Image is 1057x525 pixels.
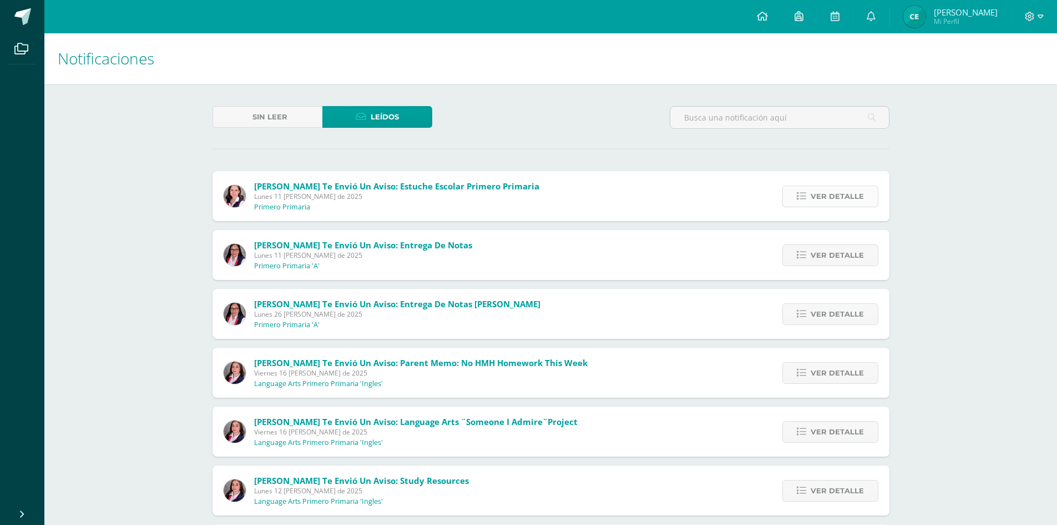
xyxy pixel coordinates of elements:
span: Lunes 26 [PERSON_NAME] de 2025 [254,309,540,319]
img: ef353081b966db44c16f5b0b40b680c1.png [224,303,246,325]
input: Busca una notificación aquí [670,107,889,128]
span: Ver detalle [811,363,864,383]
span: Lunes 12 [PERSON_NAME] de 2025 [254,486,469,496]
span: Ver detalle [811,481,864,501]
span: [PERSON_NAME] te envió un aviso: Entrega de Notas [254,239,472,251]
p: Primero Primaria 'A' [254,262,320,271]
p: Language Arts Primero Primaria 'Ingles' [254,497,383,506]
span: [PERSON_NAME] te envió un aviso: Parent Memo: No HMH Homework This Week [254,357,588,368]
p: Primero Primaria 'A' [254,321,320,329]
span: Ver detalle [811,186,864,207]
img: e9d829dd9d92e68323dfbb5d01f6e7e2.png [224,421,246,443]
span: Lunes 11 [PERSON_NAME] de 2025 [254,251,472,260]
span: Leídos [371,107,399,127]
span: Viernes 16 [PERSON_NAME] de 2025 [254,368,588,378]
p: Language Arts Primero Primaria 'Ingles' [254,438,383,447]
img: ef353081b966db44c16f5b0b40b680c1.png [224,244,246,266]
p: Language Arts Primero Primaria 'Ingles' [254,379,383,388]
img: db564559b3028395c01b783372eba226.png [903,6,925,28]
span: Ver detalle [811,422,864,442]
span: Notificaciones [58,48,154,69]
span: [PERSON_NAME] te envió un aviso: Estuche escolar Primero Primaria [254,181,539,192]
span: Mi Perfil [934,17,998,26]
span: Sin leer [252,107,287,127]
span: Ver detalle [811,304,864,324]
a: Leídos [322,106,432,128]
img: 64123f113d111c43d0cd437ee3dd5265.png [224,185,246,207]
p: Primero Primaria [254,203,310,212]
img: e9d829dd9d92e68323dfbb5d01f6e7e2.png [224,362,246,384]
span: Lunes 11 [PERSON_NAME] de 2025 [254,192,539,201]
span: [PERSON_NAME] te envió un aviso: Entrega de Notas [PERSON_NAME] [254,298,540,309]
span: Ver detalle [811,245,864,266]
span: Viernes 16 [PERSON_NAME] de 2025 [254,427,578,437]
span: [PERSON_NAME] [934,7,998,18]
span: [PERSON_NAME] te envió un aviso: Study Resources [254,475,469,486]
img: e9d829dd9d92e68323dfbb5d01f6e7e2.png [224,479,246,502]
a: Sin leer [213,106,322,128]
span: [PERSON_NAME] te envió un aviso: Language Arts ¨Someone I Admire¨Project [254,416,578,427]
